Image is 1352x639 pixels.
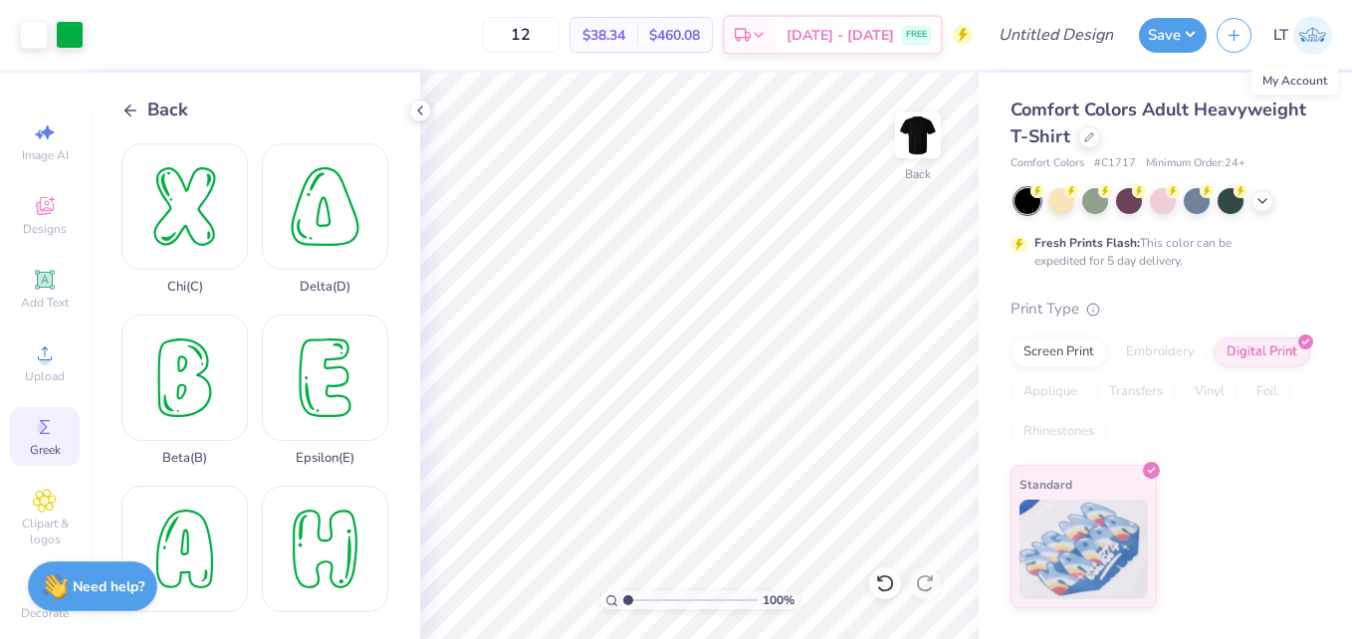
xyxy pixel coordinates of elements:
strong: Fresh Prints Flash: [1034,235,1140,251]
span: $460.08 [649,25,700,46]
span: Standard [1019,474,1072,495]
span: 100 % [763,591,794,609]
div: Embroidery [1113,337,1208,367]
div: Beta ( B ) [162,451,207,466]
a: LT [1273,16,1332,55]
img: Back [898,115,938,155]
div: Back [905,165,931,183]
span: LT [1273,24,1288,47]
span: Back [147,97,188,123]
div: Applique [1011,377,1090,407]
div: Delta ( D ) [300,280,350,295]
span: Minimum Order: 24 + [1146,155,1245,172]
div: My Account [1251,67,1338,95]
div: Screen Print [1011,337,1107,367]
span: Designs [23,221,67,237]
input: – – [482,17,560,53]
div: Transfers [1096,377,1176,407]
div: Foil [1243,377,1290,407]
div: Vinyl [1182,377,1238,407]
div: Rhinestones [1011,417,1107,447]
span: [DATE] - [DATE] [787,25,894,46]
div: This color can be expedited for 5 day delivery. [1034,234,1279,270]
span: FREE [906,28,927,42]
div: Epsilon ( E ) [296,451,354,466]
div: Chi ( C ) [167,280,203,295]
span: # C1717 [1094,155,1136,172]
span: Add Text [21,295,69,311]
strong: Need help? [73,577,144,596]
div: Alpha ( A ) [158,622,212,637]
span: Greek [30,442,61,458]
span: Clipart & logos [10,516,80,547]
img: Lauren Templeton [1293,16,1332,55]
span: Comfort Colors Adult Heavyweight T-Shirt [1011,98,1306,148]
div: Digital Print [1214,337,1310,367]
span: Upload [25,368,65,384]
span: Decorate [21,605,69,621]
span: Image AI [22,147,69,163]
span: Comfort Colors [1011,155,1084,172]
input: Untitled Design [983,15,1129,55]
span: $38.34 [582,25,625,46]
div: Print Type [1011,298,1312,320]
div: Eta ( H ) [307,622,344,637]
button: Save [1139,18,1207,53]
img: Standard [1019,500,1148,599]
